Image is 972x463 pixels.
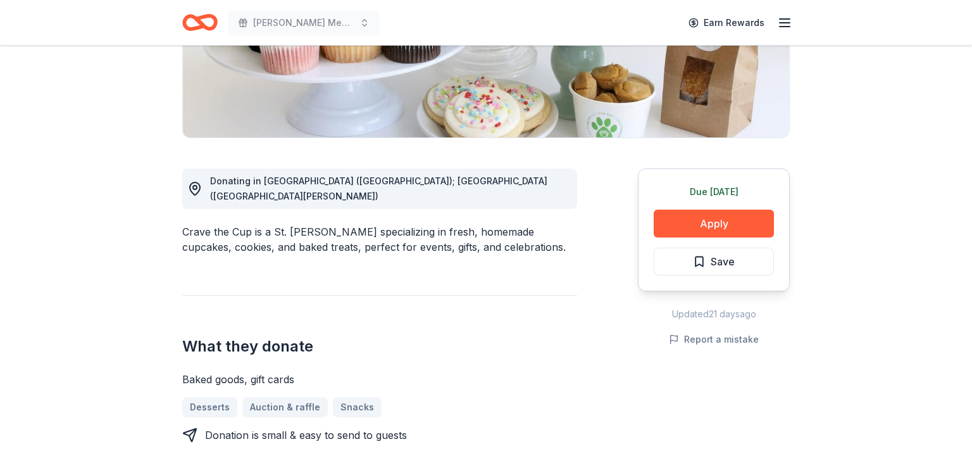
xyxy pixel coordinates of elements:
a: Earn Rewards [681,11,772,34]
button: Save [654,248,774,276]
a: Home [182,8,218,37]
h2: What they donate [182,336,577,357]
button: Apply [654,210,774,238]
div: Updated 21 days ago [638,307,790,322]
a: Auction & raffle [242,397,328,417]
button: [PERSON_NAME] Memorial Golf Tournament [228,10,380,35]
span: Save [711,253,735,270]
span: Donating in [GEOGRAPHIC_DATA] ([GEOGRAPHIC_DATA]); [GEOGRAPHIC_DATA] ([GEOGRAPHIC_DATA][PERSON_NA... [210,175,547,201]
div: Donation is small & easy to send to guests [205,428,407,443]
div: Due [DATE] [654,184,774,200]
div: Crave the Cup is a St. [PERSON_NAME] specializing in fresh, homemade cupcakes, cookies, and baked... [182,224,577,255]
span: [PERSON_NAME] Memorial Golf Tournament [253,15,354,30]
button: Report a mistake [669,332,759,347]
a: Desserts [182,397,237,417]
a: Snacks [333,397,382,417]
div: Baked goods, gift cards [182,372,577,387]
